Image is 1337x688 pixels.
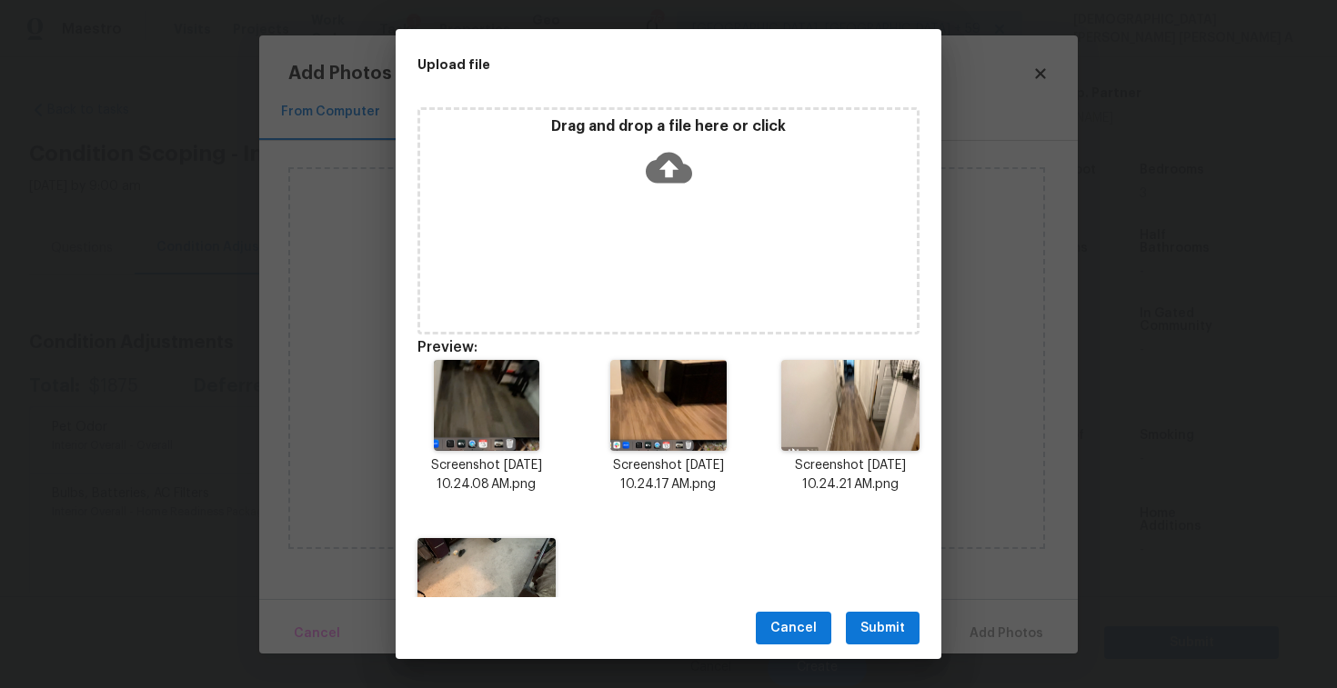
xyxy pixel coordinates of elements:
img: AvND4mqtziKGAAAAAElFTkSuQmCC [434,360,538,451]
button: Cancel [756,612,831,645]
p: Screenshot [DATE] 10.24.17 AM.png [599,456,738,494]
img: Gl3zgdSz5h8AAAAASUVORK5CYII= [610,360,728,451]
p: Drag and drop a file here or click [420,117,917,136]
button: Submit [846,612,920,645]
img: 5R27xsCo3Stm7HMArpbsqgiW0OXuMEewodKZHji8m8XWHkRlCKw3AAAAABJRU5ErkJggg== [417,538,556,629]
p: Screenshot [DATE] 10.24.08 AM.png [417,456,556,494]
p: Screenshot [DATE] 10.24.21 AM.png [781,456,920,494]
img: wfW+KCh5AgVwwAAAABJRU5ErkJggg== [781,360,920,451]
span: Submit [860,617,905,640]
span: Cancel [770,617,817,640]
h2: Upload file [417,55,838,75]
